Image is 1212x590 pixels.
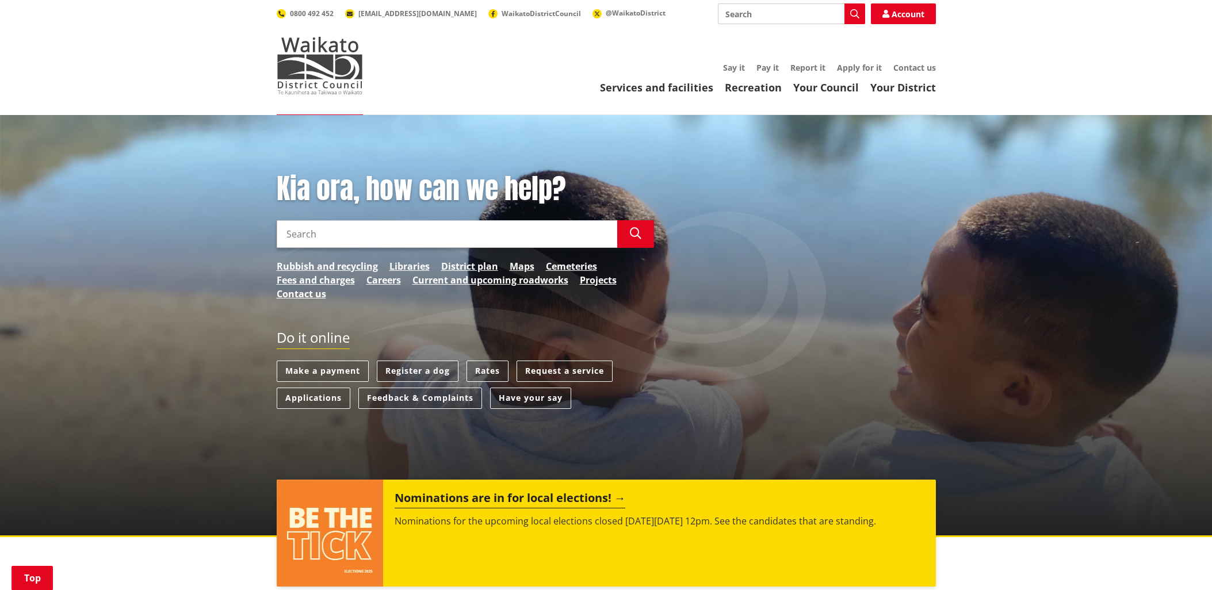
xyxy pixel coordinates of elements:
[871,3,936,24] a: Account
[893,62,936,73] a: Contact us
[277,330,350,350] h2: Do it online
[277,388,350,409] a: Applications
[517,361,613,382] a: Request a service
[366,273,401,287] a: Careers
[718,3,865,24] input: Search input
[600,81,713,94] a: Services and facilities
[756,62,779,73] a: Pay it
[277,361,369,382] a: Make a payment
[277,173,654,206] h1: Kia ora, how can we help?
[277,220,617,248] input: Search input
[277,480,384,587] img: ELECTIONS 2025 (15)
[395,491,625,508] h2: Nominations are in for local elections!
[277,480,936,587] a: Nominations are in for local elections! Nominations for the upcoming local elections closed [DATE...
[490,388,571,409] a: Have your say
[510,259,534,273] a: Maps
[580,273,617,287] a: Projects
[358,388,482,409] a: Feedback & Complaints
[592,8,666,18] a: @WaikatoDistrict
[389,259,430,273] a: Libraries
[412,273,568,287] a: Current and upcoming roadworks
[502,9,581,18] span: WaikatoDistrictCouncil
[345,9,477,18] a: [EMAIL_ADDRESS][DOMAIN_NAME]
[790,62,825,73] a: Report it
[395,514,924,528] p: Nominations for the upcoming local elections closed [DATE][DATE] 12pm. See the candidates that ar...
[793,81,859,94] a: Your Council
[606,8,666,18] span: @WaikatoDistrict
[277,287,326,301] a: Contact us
[377,361,458,382] a: Register a dog
[546,259,597,273] a: Cemeteries
[12,566,53,590] a: Top
[837,62,882,73] a: Apply for it
[870,81,936,94] a: Your District
[290,9,334,18] span: 0800 492 452
[277,273,355,287] a: Fees and charges
[277,259,378,273] a: Rubbish and recycling
[467,361,508,382] a: Rates
[725,81,782,94] a: Recreation
[277,37,363,94] img: Waikato District Council - Te Kaunihera aa Takiwaa o Waikato
[277,9,334,18] a: 0800 492 452
[723,62,745,73] a: Say it
[488,9,581,18] a: WaikatoDistrictCouncil
[441,259,498,273] a: District plan
[358,9,477,18] span: [EMAIL_ADDRESS][DOMAIN_NAME]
